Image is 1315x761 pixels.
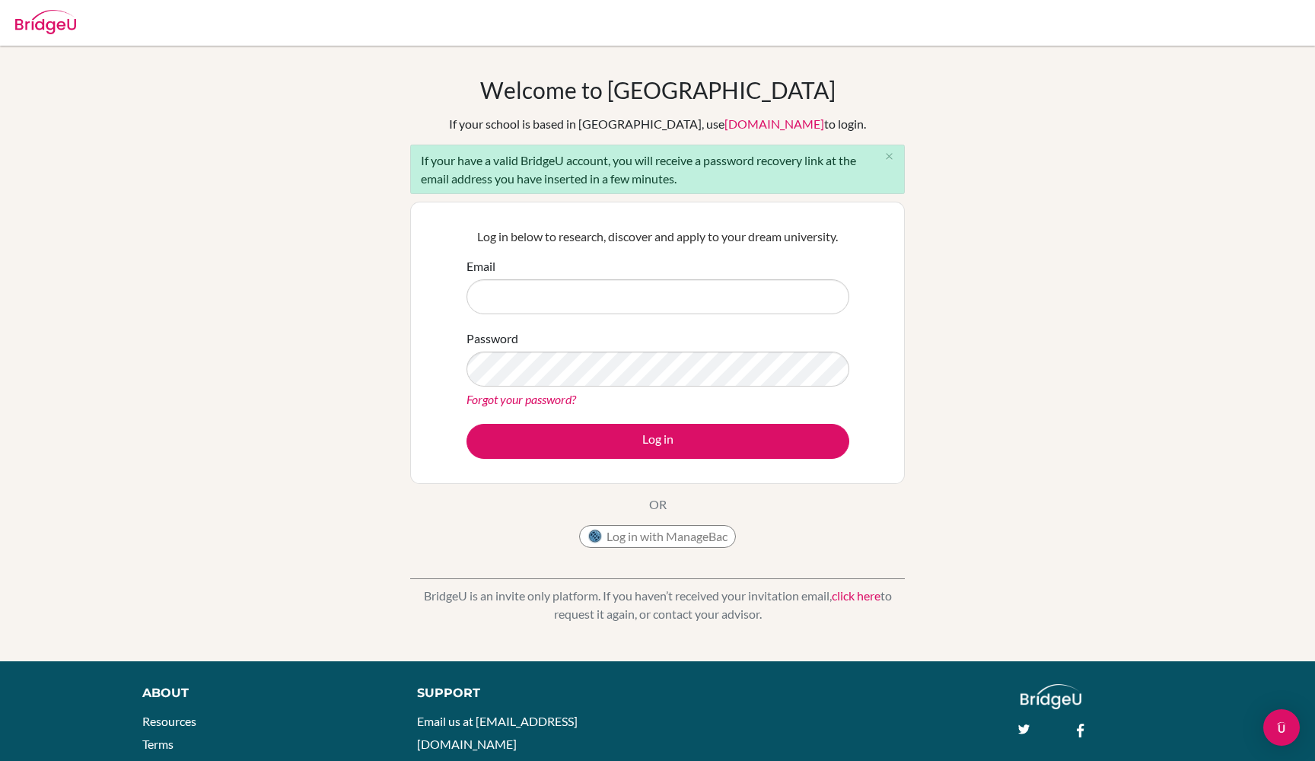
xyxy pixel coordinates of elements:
[466,228,849,246] p: Log in below to research, discover and apply to your dream university.
[1020,684,1082,709] img: logo_white@2x-f4f0deed5e89b7ecb1c2cc34c3e3d731f90f0f143d5ea2071677605dd97b5244.png
[417,714,578,751] a: Email us at [EMAIL_ADDRESS][DOMAIN_NAME]
[724,116,824,131] a: [DOMAIN_NAME]
[410,587,905,623] p: BridgeU is an invite only platform. If you haven’t received your invitation email, to request it ...
[417,684,641,702] div: Support
[480,76,836,103] h1: Welcome to [GEOGRAPHIC_DATA]
[832,588,880,603] a: click here
[410,145,905,194] div: If your have a valid BridgeU account, you will receive a password recovery link at the email addr...
[15,10,76,34] img: Bridge-U
[884,151,895,162] i: close
[142,684,383,702] div: About
[1263,709,1300,746] div: Open Intercom Messenger
[466,257,495,275] label: Email
[579,525,736,548] button: Log in with ManageBac
[466,330,518,348] label: Password
[142,714,196,728] a: Resources
[874,145,904,168] button: Close
[142,737,174,751] a: Terms
[466,392,576,406] a: Forgot your password?
[449,115,866,133] div: If your school is based in [GEOGRAPHIC_DATA], use to login.
[466,424,849,459] button: Log in
[649,495,667,514] p: OR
